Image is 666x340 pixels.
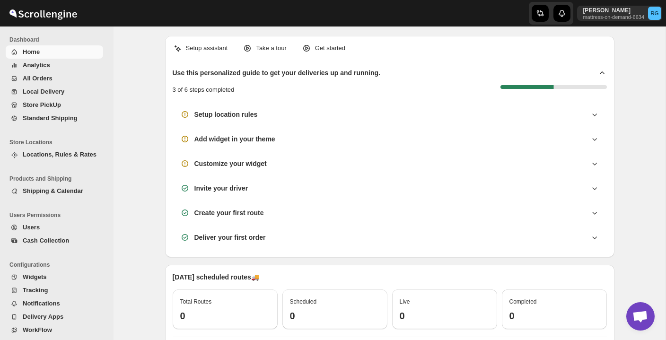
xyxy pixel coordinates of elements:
[194,159,267,168] h3: Customize your widget
[23,75,53,82] span: All Orders
[23,313,63,320] span: Delivery Apps
[23,237,69,244] span: Cash Collection
[23,273,46,280] span: Widgets
[9,211,107,219] span: Users Permissions
[194,110,258,119] h3: Setup location rules
[626,302,655,331] div: Open chat
[180,298,212,305] span: Total Routes
[6,72,103,85] button: All Orders
[583,14,644,20] p: mattress-on-demand-6634
[23,61,50,69] span: Analytics
[23,187,83,194] span: Shipping & Calendar
[23,151,96,158] span: Locations, Rules & Rates
[23,101,61,108] span: Store PickUp
[577,6,662,21] button: User menu
[6,59,103,72] button: Analytics
[23,88,64,95] span: Local Delivery
[6,310,103,323] button: Delivery Apps
[509,298,537,305] span: Completed
[180,310,270,322] h3: 0
[194,208,264,218] h3: Create your first route
[6,297,103,310] button: Notifications
[400,310,490,322] h3: 0
[9,261,107,269] span: Configurations
[194,134,275,144] h3: Add widget in your theme
[290,310,380,322] h3: 0
[6,45,103,59] button: Home
[194,183,248,193] h3: Invite your driver
[315,44,345,53] p: Get started
[6,323,103,337] button: WorkFlow
[648,7,661,20] span: Ricky Gamino
[173,68,381,78] h2: Use this personalized guide to get your deliveries up and running.
[290,298,317,305] span: Scheduled
[6,184,103,198] button: Shipping & Calendar
[9,36,107,44] span: Dashboard
[509,310,599,322] h3: 0
[651,10,659,16] text: RG
[23,300,60,307] span: Notifications
[400,298,410,305] span: Live
[6,234,103,247] button: Cash Collection
[8,1,79,25] img: ScrollEngine
[6,270,103,284] button: Widgets
[6,148,103,161] button: Locations, Rules & Rates
[23,48,40,55] span: Home
[173,272,607,282] p: [DATE] scheduled routes 🚚
[23,224,40,231] span: Users
[6,284,103,297] button: Tracking
[23,114,78,122] span: Standard Shipping
[583,7,644,14] p: [PERSON_NAME]
[186,44,228,53] p: Setup assistant
[9,139,107,146] span: Store Locations
[23,287,48,294] span: Tracking
[23,326,52,333] span: WorkFlow
[194,233,266,242] h3: Deliver your first order
[256,44,286,53] p: Take a tour
[6,221,103,234] button: Users
[9,175,107,183] span: Products and Shipping
[173,85,235,95] p: 3 of 6 steps completed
